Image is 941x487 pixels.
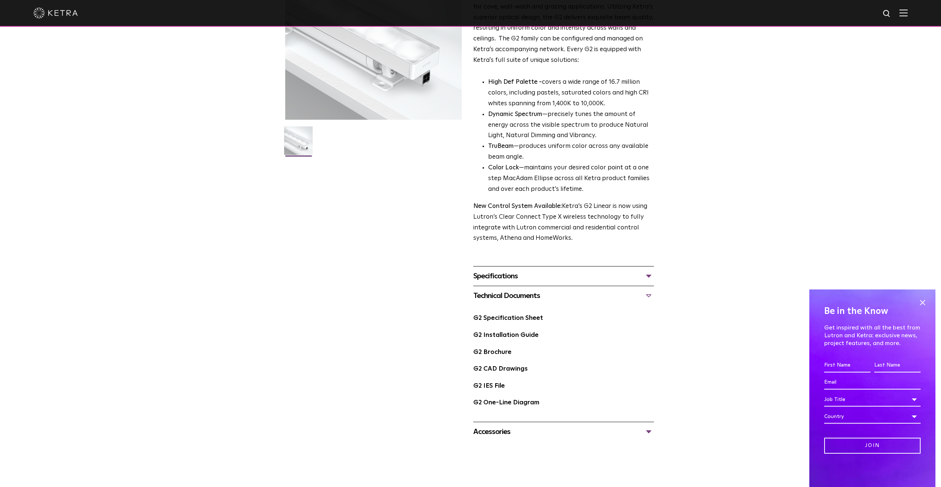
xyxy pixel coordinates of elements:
[473,270,654,282] div: Specifications
[824,410,921,424] div: Country
[473,366,528,372] a: G2 CAD Drawings
[824,375,921,390] input: Email
[473,201,654,244] p: Ketra’s G2 Linear is now using Lutron’s Clear Connect Type X wireless technology to fully integra...
[488,79,542,85] strong: High Def Palette -
[488,77,654,109] p: covers a wide range of 16.7 million colors, including pastels, saturated colors and high CRI whit...
[473,315,543,321] a: G2 Specification Sheet
[473,203,562,209] strong: New Control System Available:
[473,400,539,406] a: G2 One-Line Diagram
[473,426,654,438] div: Accessories
[33,7,78,19] img: ketra-logo-2019-white
[488,109,654,142] li: —precisely tunes the amount of energy across the visible spectrum to produce Natural Light, Natur...
[284,126,313,160] img: G2-Linear-2021-Web-Square
[473,290,654,302] div: Technical Documents
[899,9,908,16] img: Hamburger%20Nav.svg
[488,143,514,149] strong: TruBeam
[488,165,519,171] strong: Color Lock
[824,358,871,372] input: First Name
[824,304,921,318] h4: Be in the Know
[824,438,921,454] input: Join
[488,163,654,195] li: —maintains your desired color point at a one step MacAdam Ellipse across all Ketra product famili...
[473,383,505,389] a: G2 IES File
[882,9,892,19] img: search icon
[473,332,539,338] a: G2 Installation Guide
[488,141,654,163] li: —produces uniform color across any available beam angle.
[488,111,542,117] strong: Dynamic Spectrum
[874,358,921,372] input: Last Name
[824,392,921,407] div: Job Title
[824,324,921,347] p: Get inspired with all the best from Lutron and Ketra: exclusive news, project features, and more.
[473,349,511,355] a: G2 Brochure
